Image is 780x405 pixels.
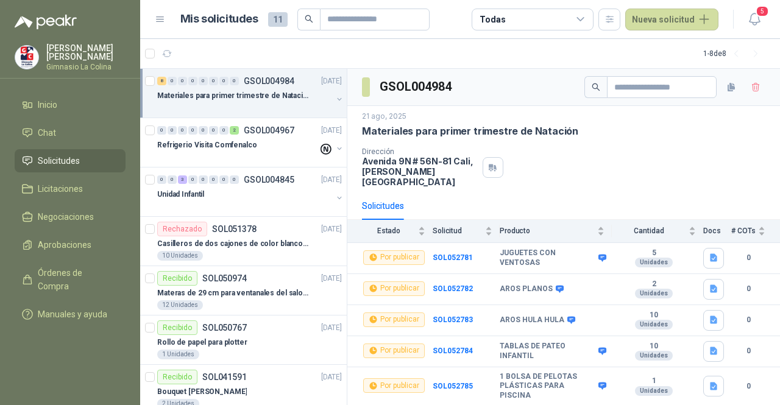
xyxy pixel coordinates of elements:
[731,220,780,242] th: # COTs
[244,126,294,135] p: GSOL004967
[46,63,126,71] p: Gimnasio La Colina
[157,320,197,335] div: Recibido
[612,342,696,351] b: 10
[157,74,344,113] a: 8 0 0 0 0 0 0 0 GSOL004984[DATE] Materiales para primer trimestre de Natación
[157,287,309,299] p: Materas de 29 cm para ventanales del salon de lenguaje y coordinación
[188,77,197,85] div: 0
[38,308,107,321] span: Manuales y ayuda
[157,172,344,211] a: 0 0 3 0 0 0 0 0 GSOL004845[DATE] Unidad Infantil
[635,258,673,267] div: Unidades
[180,10,258,28] h1: Mis solicitudes
[480,13,505,26] div: Todas
[321,322,342,334] p: [DATE]
[209,175,218,184] div: 0
[363,312,425,327] div: Por publicar
[140,315,347,365] a: RecibidoSOL050767[DATE] Rollo de papel para plotter1 Unidades
[199,77,208,85] div: 0
[140,266,347,315] a: RecibidoSOL050974[DATE] Materas de 29 cm para ventanales del salon de lenguaje y coordinación12 U...
[731,252,765,264] b: 0
[362,111,406,122] p: 21 ago, 2025
[756,5,769,17] span: 5
[500,284,553,294] b: AROS PLANOS
[219,126,229,135] div: 0
[38,238,91,252] span: Aprobaciones
[38,266,114,293] span: Órdenes de Compra
[157,251,203,261] div: 10 Unidades
[140,217,347,266] a: RechazadoSOL051378[DATE] Casilleros de dos cajones de color blanco para casitas 1 y 210 Unidades
[15,149,126,172] a: Solicitudes
[500,248,595,267] b: JUGUETES CON VENTOSAS
[157,350,199,359] div: 1 Unidades
[219,175,229,184] div: 0
[157,238,309,250] p: Casilleros de dos cajones de color blanco para casitas 1 y 2
[157,126,166,135] div: 0
[157,300,203,310] div: 12 Unidades
[500,227,595,235] span: Producto
[362,125,578,138] p: Materiales para primer trimestre de Natación
[363,343,425,358] div: Por publicar
[38,182,83,195] span: Licitaciones
[433,253,473,262] a: SOL052781
[433,227,483,235] span: Solicitud
[212,225,257,233] p: SOL051378
[433,315,473,324] a: SOL052783
[38,210,94,224] span: Negociaciones
[38,126,56,139] span: Chat
[157,139,257,151] p: Refrigerio Visita Comfenalco
[268,12,288,27] span: 11
[321,224,342,235] p: [DATE]
[199,175,208,184] div: 0
[612,311,696,320] b: 10
[15,177,126,200] a: Licitaciones
[362,227,416,235] span: Estado
[635,351,673,361] div: Unidades
[15,46,38,69] img: Company Logo
[362,199,404,213] div: Solicitudes
[500,372,595,401] b: 1 BOLSA DE PELOTAS PLÁSTICAS PARA PISCINA
[500,342,595,361] b: TABLAS DE PATEO INFANTIL
[178,126,187,135] div: 0
[157,370,197,384] div: Recibido
[244,175,294,184] p: GSOL004845
[244,77,294,85] p: GSOL004984
[38,154,80,167] span: Solicitudes
[380,77,453,96] h3: GSOL004984
[612,376,696,386] b: 1
[15,233,126,256] a: Aprobaciones
[157,77,166,85] div: 8
[363,281,425,296] div: Por publicar
[703,44,765,63] div: 1 - 8 de 8
[731,283,765,295] b: 0
[362,147,478,156] p: Dirección
[168,126,177,135] div: 0
[202,323,247,332] p: SOL050767
[178,77,187,85] div: 0
[168,175,177,184] div: 0
[219,77,229,85] div: 0
[433,382,473,390] a: SOL052785
[157,337,247,348] p: Rollo de papel para plotter
[703,220,731,242] th: Docs
[433,347,473,355] a: SOL052784
[321,76,342,87] p: [DATE]
[321,174,342,186] p: [DATE]
[15,205,126,228] a: Negociaciones
[305,15,313,23] span: search
[15,303,126,326] a: Manuales y ayuda
[178,175,187,184] div: 3
[15,121,126,144] a: Chat
[743,9,765,30] button: 5
[592,83,600,91] span: search
[199,126,208,135] div: 0
[625,9,718,30] button: Nueva solicitud
[635,289,673,298] div: Unidades
[188,175,197,184] div: 0
[157,123,344,162] a: 0 0 0 0 0 0 0 2 GSOL004967[DATE] Refrigerio Visita Comfenalco
[321,372,342,383] p: [DATE]
[362,156,478,187] p: Avenida 9N # 56N-81 Cali , [PERSON_NAME][GEOGRAPHIC_DATA]
[321,273,342,284] p: [DATE]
